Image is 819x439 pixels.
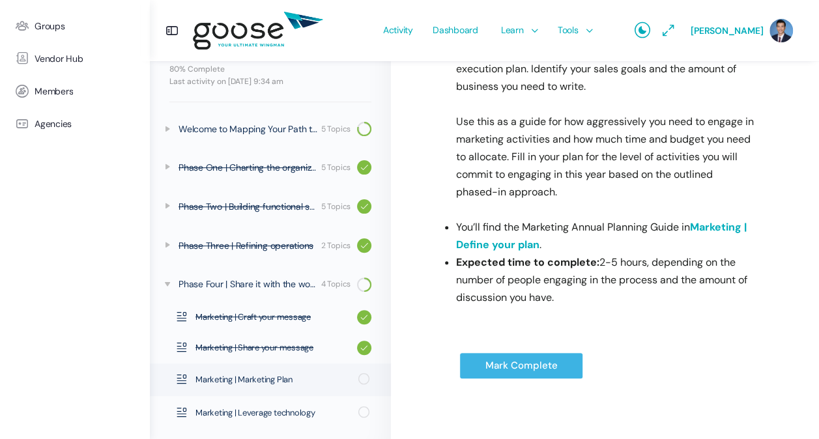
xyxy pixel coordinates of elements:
[150,363,391,396] a: Marketing | Marketing Plan
[7,42,143,75] a: Vendor Hub
[7,75,143,107] a: Members
[321,162,351,174] div: 5 Topics
[179,199,317,214] div: Phase Two | Building functional systems
[195,341,351,354] span: Marketing | Share your message
[456,218,754,253] li: You’ll find the Marketing Annual Planning Guide in .
[35,21,65,32] span: Groups
[321,278,351,290] div: 4 Topics
[35,86,73,97] span: Members
[321,240,351,252] div: 2 Topics
[150,150,391,185] a: Phase One | Charting the organization 5 Topics
[456,255,599,269] strong: Expected time to complete:
[691,25,763,36] span: [PERSON_NAME]
[150,267,391,301] a: Phase Four | Share it with the world 4 Topics
[35,53,83,64] span: Vendor Hub
[150,302,391,332] a: Marketing | Craft your message
[150,228,391,263] a: Phase Three | Refining operations 2 Topics
[7,107,143,140] a: Agencies
[456,253,754,306] li: 2-5 hours, depending on the number of people engaging in the process and the amount of discussion...
[195,373,350,386] span: Marketing | Marketing Plan
[169,78,371,85] div: Last activity on [DATE] 9:34 am
[150,189,391,224] a: Phase Two | Building functional systems 5 Topics
[35,119,72,130] span: Agencies
[179,238,317,253] div: Phase Three | Refining operations
[754,376,819,439] iframe: Chat Widget
[456,113,754,201] p: Use this as a guide for how aggressively you need to engage in marketing activities and how much ...
[150,397,391,429] a: Marketing | Leverage technology
[179,277,317,291] div: Phase Four | Share it with the world
[321,123,351,135] div: 5 Topics
[321,201,351,213] div: 5 Topics
[195,311,351,324] span: Marketing | Craft your message
[459,352,583,379] input: Mark Complete
[150,112,391,146] a: Welcome to Mapping Your Path to Growth 5 Topics
[169,65,371,73] div: 80% Complete
[179,122,317,136] div: Welcome to Mapping Your Path to Growth
[195,406,350,419] span: Marketing | Leverage technology
[179,160,317,175] div: Phase One | Charting the organization
[7,10,143,42] a: Groups
[150,333,391,363] a: Marketing | Share your message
